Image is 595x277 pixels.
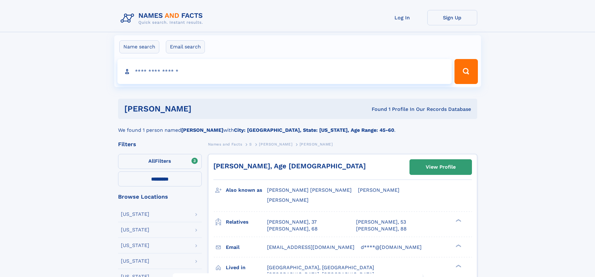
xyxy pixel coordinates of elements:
[358,187,399,193] span: [PERSON_NAME]
[259,140,292,148] a: [PERSON_NAME]
[356,225,407,232] a: [PERSON_NAME], 88
[148,158,155,164] span: All
[267,197,309,203] span: [PERSON_NAME]
[234,127,394,133] b: City: [GEOGRAPHIC_DATA], State: [US_STATE], Age Range: 45-60
[118,194,202,200] div: Browse Locations
[267,219,317,225] a: [PERSON_NAME], 37
[121,259,149,264] div: [US_STATE]
[281,106,471,113] div: Found 1 Profile In Our Records Database
[300,142,333,146] span: [PERSON_NAME]
[267,225,318,232] a: [PERSON_NAME], 68
[356,219,406,225] a: [PERSON_NAME], 53
[249,140,252,148] a: S
[226,185,267,195] h3: Also known as
[454,244,462,248] div: ❯
[181,127,223,133] b: [PERSON_NAME]
[226,242,267,253] h3: Email
[267,187,352,193] span: [PERSON_NAME] [PERSON_NAME]
[226,217,267,227] h3: Relatives
[267,265,374,270] span: [GEOGRAPHIC_DATA], [GEOGRAPHIC_DATA]
[121,227,149,232] div: [US_STATE]
[213,162,366,170] a: [PERSON_NAME], Age [DEMOGRAPHIC_DATA]
[426,160,456,174] div: View Profile
[454,264,462,268] div: ❯
[454,218,462,222] div: ❯
[118,154,202,169] label: Filters
[267,244,355,250] span: [EMAIL_ADDRESS][DOMAIN_NAME]
[119,40,159,53] label: Name search
[118,141,202,147] div: Filters
[117,59,452,84] input: search input
[118,10,208,27] img: Logo Names and Facts
[427,10,477,25] a: Sign Up
[121,212,149,217] div: [US_STATE]
[121,243,149,248] div: [US_STATE]
[249,142,252,146] span: S
[377,10,427,25] a: Log In
[410,160,472,175] a: View Profile
[166,40,205,53] label: Email search
[454,59,478,84] button: Search Button
[226,262,267,273] h3: Lived in
[124,105,282,113] h1: [PERSON_NAME]
[118,119,477,134] div: We found 1 person named with .
[208,140,242,148] a: Names and Facts
[259,142,292,146] span: [PERSON_NAME]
